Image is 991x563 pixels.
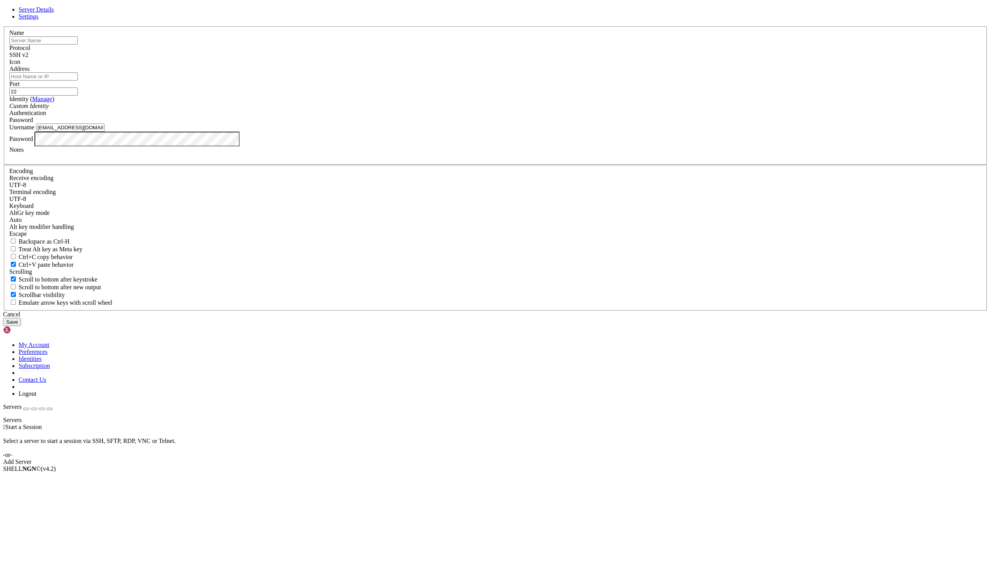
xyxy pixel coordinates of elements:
[19,299,112,306] span: Emulate arrow keys with scroll wheel
[11,276,16,281] input: Scroll to bottom after keystroke
[9,51,982,58] div: SSH v2
[3,417,988,424] div: Servers
[9,29,24,36] label: Name
[19,261,74,268] span: Ctrl+V paste behavior
[3,431,988,458] div: Select a server to start a session via SSH, SFTP, RDP, VNC or Telnet. -or-
[9,72,78,81] input: Host Name or IP
[9,254,73,260] label: Ctrl-C copies if true, send ^C to host if false. Ctrl-Shift-C sends ^C to host if true, copies if...
[32,96,52,102] a: Manage
[9,196,982,203] div: UTF-8
[3,318,21,326] button: Save
[9,196,26,202] span: UTF-8
[9,238,70,245] label: If true, the backspace should send BS ('\x08', aka ^H). Otherwise the backspace key should send '...
[9,216,22,223] span: Auto
[9,276,98,283] label: Whether to scroll to the bottom on any keystroke.
[19,355,42,362] a: Identities
[36,124,105,132] input: Login Username
[3,403,22,410] span: Servers
[9,168,33,174] label: Encoding
[19,292,65,298] span: Scrollbar visibility
[9,135,33,142] label: Password
[19,238,70,245] span: Backspace as Ctrl-H
[9,58,20,65] label: Icon
[3,424,5,430] span: 
[9,209,50,216] label: Set the expected encoding for data received from the host. If the encodings do not match, visual ...
[9,96,54,102] label: Identity
[3,465,56,472] span: SHELL ©
[9,216,982,223] div: Auto
[11,292,16,297] input: Scrollbar visibility
[3,311,988,318] div: Cancel
[9,230,27,237] span: Escape
[30,96,54,102] span: ( )
[9,124,34,130] label: Username
[19,276,98,283] span: Scroll to bottom after keystroke
[3,458,988,465] div: Add Server
[19,246,82,252] span: Treat Alt key as Meta key
[9,189,56,195] label: The default terminal encoding. ISO-2022 enables character map translations (like graphics maps). ...
[11,262,16,267] input: Ctrl+V paste behavior
[9,117,982,124] div: Password
[9,88,78,96] input: Port Number
[9,175,53,181] label: Set the expected encoding for data received from the host. If the encodings do not match, visual ...
[9,65,29,72] label: Address
[19,284,101,290] span: Scroll to bottom after new output
[9,146,24,153] label: Notes
[9,246,82,252] label: Whether the Alt key acts as a Meta key or as a distinct Alt key.
[9,261,74,268] label: Ctrl+V pastes if true, sends ^V to host if false. Ctrl+Shift+V sends ^V to host if true, pastes i...
[11,254,16,259] input: Ctrl+C copy behavior
[9,292,65,298] label: The vertical scrollbar mode.
[9,223,74,230] label: Controls how the Alt key is handled. Escape: Send an ESC prefix. 8-Bit: Add 128 to the typed char...
[19,6,54,13] a: Server Details
[11,239,16,244] input: Backspace as Ctrl-H
[9,45,30,51] label: Protocol
[9,203,34,209] label: Keyboard
[9,117,33,123] span: Password
[11,300,16,305] input: Emulate arrow keys with scroll wheel
[9,299,112,306] label: When using the alternative screen buffer, and DECCKM (Application Cursor Keys) is active, mouse w...
[9,268,32,275] label: Scrolling
[9,230,982,237] div: Escape
[9,182,982,189] div: UTF-8
[19,390,36,397] a: Logout
[3,403,53,410] a: Servers
[9,103,49,109] i: Custom Identity
[5,424,42,430] span: Start a Session
[19,348,48,355] a: Preferences
[22,465,36,472] b: NGN
[9,182,26,188] span: UTF-8
[9,36,78,45] input: Server Name
[9,81,20,87] label: Port
[19,342,50,348] a: My Account
[9,103,982,110] div: Custom Identity
[3,326,48,334] img: Shellngn
[19,376,46,383] a: Contact Us
[9,284,101,290] label: Scroll to bottom after new output.
[9,51,28,58] span: SSH v2
[19,254,73,260] span: Ctrl+C copy behavior
[11,246,16,251] input: Treat Alt key as Meta key
[41,465,56,472] span: 4.2.0
[19,13,39,20] a: Settings
[11,284,16,289] input: Scroll to bottom after new output
[19,362,50,369] a: Subscription
[9,110,46,116] label: Authentication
